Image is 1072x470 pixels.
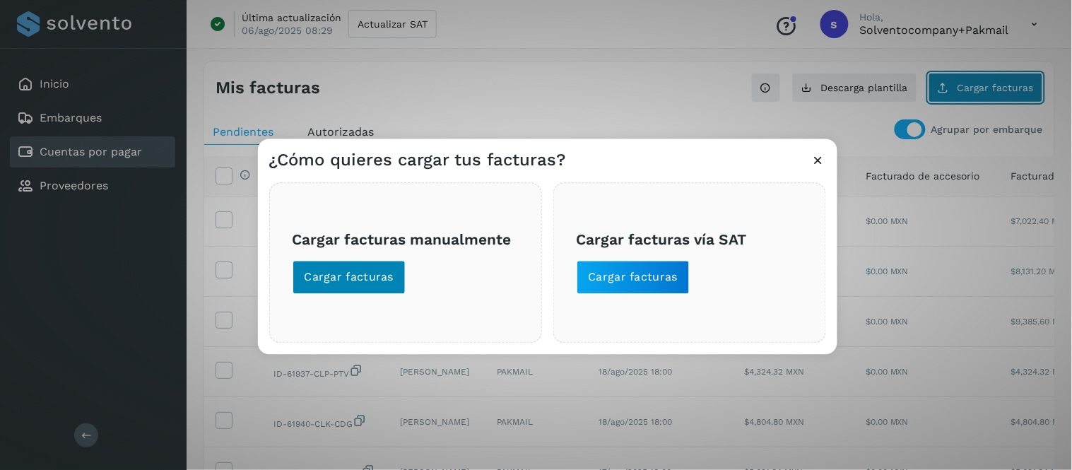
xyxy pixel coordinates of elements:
[589,269,678,285] span: Cargar facturas
[577,231,803,249] h3: Cargar facturas vía SAT
[293,231,519,249] h3: Cargar facturas manualmente
[293,260,406,294] button: Cargar facturas
[269,150,566,170] h3: ¿Cómo quieres cargar tus facturas?
[305,269,394,285] span: Cargar facturas
[577,260,690,294] button: Cargar facturas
